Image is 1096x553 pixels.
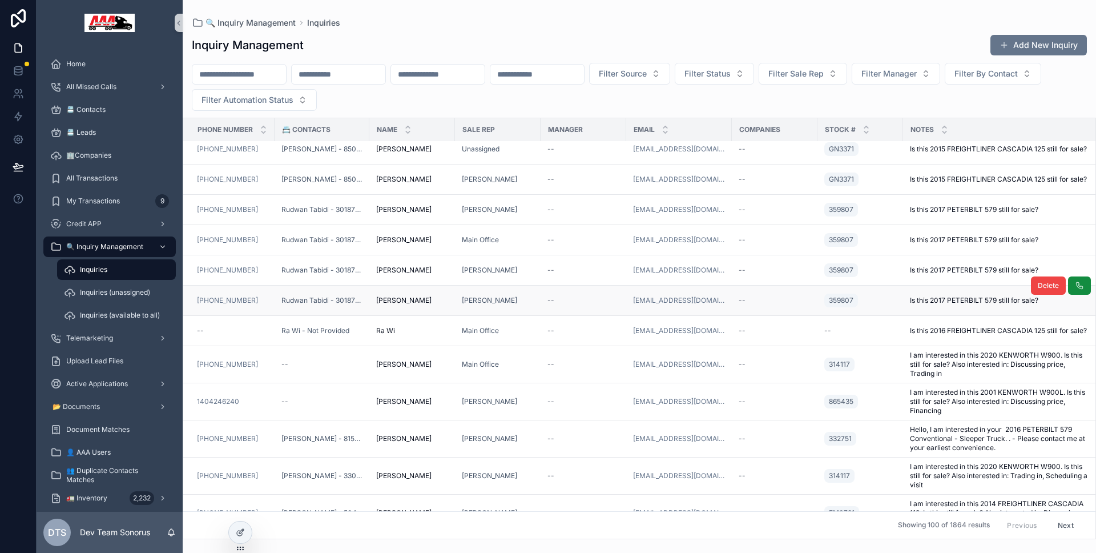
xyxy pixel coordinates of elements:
[824,467,896,485] a: 314117
[824,170,896,189] a: GN3371
[462,434,517,443] span: [PERSON_NAME]
[57,259,176,280] a: Inquiries
[197,508,258,518] a: [PHONE_NUMBER]
[43,465,176,486] a: 👥 Duplicate Contacts Matches
[376,145,432,154] span: [PERSON_NAME]
[66,494,107,503] span: 🚛 Inventory
[43,351,176,371] a: Upload Lead Files
[281,296,362,305] a: Rudwan Tabidi - 3018752368
[910,145,1087,154] span: Is this 2015 FREIGHTLINER CASCADIA 125 still for sale?
[53,402,100,411] span: 📂 Documents
[910,145,1090,154] a: Is this 2015 FREIGHTLINER CASCADIA 125 still for sale?
[197,205,258,214] a: [PHONE_NUMBER]
[281,266,362,275] a: Rudwan Tabidi - 3018752368
[43,442,176,463] a: 👤 AAA Users
[43,374,176,394] a: Active Applications
[633,397,725,406] a: [EMAIL_ADDRESS][DOMAIN_NAME]
[197,326,268,335] a: --
[462,175,517,184] a: [PERSON_NAME]
[281,326,349,335] a: Ra Wi - Not Provided
[197,397,268,406] a: 1404246240
[633,434,725,443] a: [EMAIL_ADDRESS][DOMAIN_NAME]
[547,175,619,184] a: --
[66,466,164,484] span: 👥 Duplicate Contacts Matches
[462,326,534,335] a: Main Office
[281,360,362,369] a: --
[829,397,853,406] span: 865435
[633,326,725,335] a: [EMAIL_ADDRESS][DOMAIN_NAME]
[192,89,317,111] button: Select Button
[281,397,362,406] a: --
[43,122,176,143] a: 📇 Leads
[739,434,746,443] span: --
[739,235,811,245] a: --
[66,82,116,91] span: All Missed Calls
[547,145,554,154] span: --
[824,469,855,483] a: 314117
[66,128,96,137] span: 📇 Leads
[910,326,1087,335] span: Is this 2016 FREIGHTLINER CASCADIA 125 still for sale?
[43,237,176,257] a: 🔍 Inquiry Management
[197,296,258,305] a: [PHONE_NUMBER]
[633,145,725,154] a: [EMAIL_ADDRESS][DOMAIN_NAME]
[376,397,448,406] a: [PERSON_NAME]
[197,508,268,518] a: [PHONE_NUMBER]
[945,63,1041,85] button: Select Button
[376,175,448,184] a: [PERSON_NAME]
[824,291,896,310] a: 359807
[462,296,517,305] span: [PERSON_NAME]
[376,397,432,406] span: [PERSON_NAME]
[281,471,362,480] a: [PERSON_NAME] - 3307703731
[57,305,176,326] a: Inquiries (available to all)
[197,434,268,443] a: [PHONE_NUMBER]
[66,59,86,69] span: Home
[281,145,362,154] a: [PERSON_NAME] - 8504196444
[376,326,395,335] span: Ra Wi
[376,471,448,480] a: [PERSON_NAME]
[547,326,619,335] a: --
[739,471,811,480] a: --
[824,201,896,219] a: 359807
[633,471,725,480] a: [EMAIL_ADDRESS][DOMAIN_NAME]
[80,265,107,274] span: Inquiries
[1038,281,1059,290] span: Delete
[197,145,268,154] a: [PHONE_NUMBER]
[376,266,448,275] a: [PERSON_NAME]
[547,175,554,184] span: --
[462,145,499,154] span: Unassigned
[824,140,896,158] a: GN3371
[281,175,362,184] a: [PERSON_NAME] - 8504196444
[824,392,896,411] a: 865435
[376,434,448,443] a: [PERSON_NAME]
[43,488,176,508] a: 🚛 Inventory2,232
[462,360,534,369] a: Main Office
[462,471,517,480] a: [PERSON_NAME]
[281,326,362,335] a: Ra Wi - Not Provided
[376,471,432,480] span: [PERSON_NAME]
[739,296,746,305] span: --
[376,205,448,214] a: [PERSON_NAME]
[910,175,1090,184] a: Is this 2015 FREIGHTLINER CASCADIA 125 still for sale?
[633,175,725,184] a: [EMAIL_ADDRESS][DOMAIN_NAME]
[829,266,853,275] span: 359807
[281,235,362,245] a: Rudwan Tabidi - 3018752368
[80,311,160,320] span: Inquiries (available to all)
[684,68,731,79] span: Filter Status
[829,434,852,443] span: 332751
[547,205,554,214] span: --
[739,205,746,214] span: --
[547,296,554,305] span: --
[824,504,896,522] a: FM0721
[829,175,854,184] span: GN3371
[547,235,554,245] span: --
[829,471,850,480] span: 314117
[910,499,1090,527] a: I am interested in this 2014 FREIGHTLINER CASCADIA 113. Is this still for sale? Also interested i...
[281,508,362,518] a: [PERSON_NAME] - 5043159156
[281,205,362,214] a: Rudwan Tabidi - 3018752368
[910,462,1090,490] a: I am interested in this 2020 KENWORTH W900. Is this still for sale? Also interested in: Trading i...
